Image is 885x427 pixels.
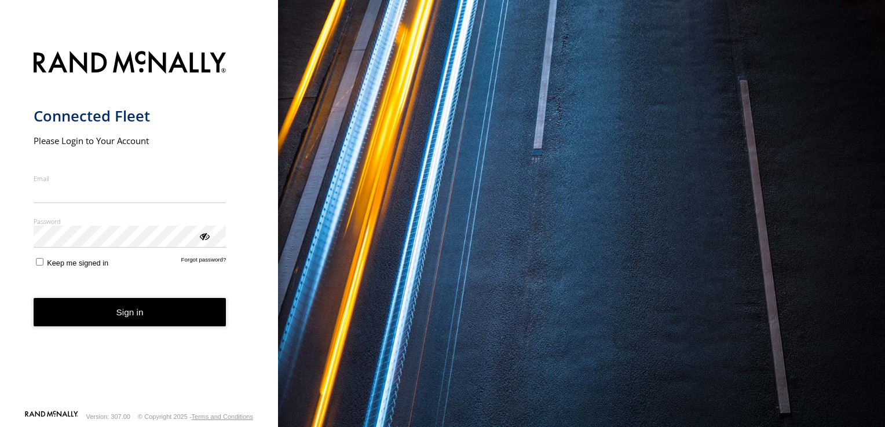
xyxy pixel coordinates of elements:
[47,259,108,267] span: Keep me signed in
[34,44,245,410] form: main
[34,174,226,183] label: Email
[192,413,253,420] a: Terms and Conditions
[181,256,226,267] a: Forgot password?
[34,49,226,78] img: Rand McNally
[86,413,130,420] div: Version: 307.00
[34,135,226,146] h2: Please Login to Your Account
[34,106,226,126] h1: Connected Fleet
[198,230,210,241] div: ViewPassword
[34,217,226,226] label: Password
[25,411,78,422] a: Visit our Website
[34,298,226,326] button: Sign in
[36,258,43,266] input: Keep me signed in
[138,413,253,420] div: © Copyright 2025 -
